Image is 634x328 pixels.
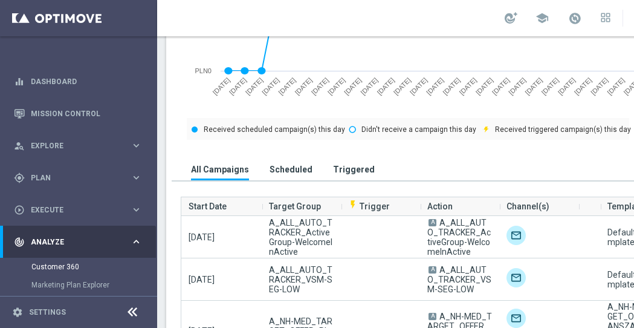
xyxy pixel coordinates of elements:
[14,172,131,183] div: Plan
[310,76,330,96] text: [DATE]
[506,309,526,328] img: Optimail
[491,76,511,96] text: [DATE]
[31,276,156,294] div: Marketing Plan Explorer
[13,205,143,215] button: play_circle_outline Execute keyboard_arrow_right
[14,237,25,248] i: track_changes
[13,77,143,87] button: equalizer Dashboard
[392,76,412,96] text: [DATE]
[269,265,334,294] span: A_ALL_AUTO_TRACKER_VSM-SEG-LOW
[14,140,25,151] i: person_search
[212,76,231,96] text: [DATE]
[14,65,142,97] div: Dashboard
[31,258,156,276] div: Customer 360
[294,76,314,96] text: [DATE]
[131,140,142,151] i: keyboard_arrow_right
[359,76,379,96] text: [DATE]
[269,194,321,218] span: Target Group
[195,67,212,74] text: PLN0
[458,76,478,96] text: [DATE]
[31,142,131,149] span: Explore
[573,76,593,96] text: [DATE]
[189,232,215,242] span: [DATE]
[376,76,396,96] text: [DATE]
[427,265,491,294] span: A_ALL_AUTO_TRACKER_VSM-SEG-LOW
[361,125,476,134] text: Didn't receive a campaign this day
[131,172,142,183] i: keyboard_arrow_right
[14,205,25,215] i: play_circle_outline
[13,237,143,247] button: track_changes Analyze keyboard_arrow_right
[131,204,142,215] i: keyboard_arrow_right
[189,194,227,218] span: Start Date
[277,76,297,96] text: [DATE]
[31,97,142,130] a: Mission Control
[343,76,363,96] text: [DATE]
[29,309,66,316] a: Settings
[333,164,375,175] h3: Triggered
[31,262,126,272] a: Customer 360
[429,313,436,320] span: A
[31,294,156,312] div: Business Performance
[12,307,23,318] i: settings
[348,202,390,211] span: Trigger
[31,174,131,182] span: Plan
[31,280,126,290] a: Marketing Plan Explorer
[189,275,215,284] span: [DATE]
[326,76,346,96] text: [DATE]
[425,76,445,96] text: [DATE]
[506,268,526,287] img: Target group only
[409,76,429,96] text: [DATE]
[441,76,461,96] text: [DATE]
[606,76,626,96] text: [DATE]
[495,125,631,134] text: Received triggered campaign(s) this day
[427,218,491,257] span: A_ALL_AUTO_TRACKER_ActiveGroup-WelcomeInActive
[429,219,436,226] span: A
[429,266,436,274] span: A
[348,200,358,209] i: flash_on
[506,226,526,245] img: Target group only
[14,172,25,183] i: gps_fixed
[204,125,345,134] text: Received scheduled campaign(s) this day
[589,76,609,96] text: [DATE]
[14,237,131,248] div: Analyze
[191,164,249,175] h3: All Campaigns
[228,76,248,96] text: [DATE]
[557,76,577,96] text: [DATE]
[427,194,453,218] span: Action
[31,65,142,97] a: Dashboard
[540,76,560,96] text: [DATE]
[13,109,143,119] button: Mission Control
[507,76,527,96] text: [DATE]
[535,11,549,25] span: school
[14,140,131,151] div: Explore
[244,76,264,96] text: [DATE]
[14,205,131,215] div: Execute
[267,158,315,180] button: Scheduled
[31,238,131,246] span: Analyze
[14,97,142,130] div: Mission Control
[14,76,25,87] i: equalizer
[31,206,131,214] span: Execute
[131,236,142,248] i: keyboard_arrow_right
[13,173,143,183] button: gps_fixed Plan keyboard_arrow_right
[269,218,334,257] span: A_ALL_AUTO_TRACKER_ActiveGroup-WelcomeInActive
[270,164,312,175] h3: Scheduled
[188,158,252,180] button: All Campaigns
[506,194,549,218] span: Channel(s)
[330,158,378,180] button: Triggered
[260,76,280,96] text: [DATE]
[13,141,143,151] button: person_search Explore keyboard_arrow_right
[523,76,543,96] text: [DATE]
[474,76,494,96] text: [DATE]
